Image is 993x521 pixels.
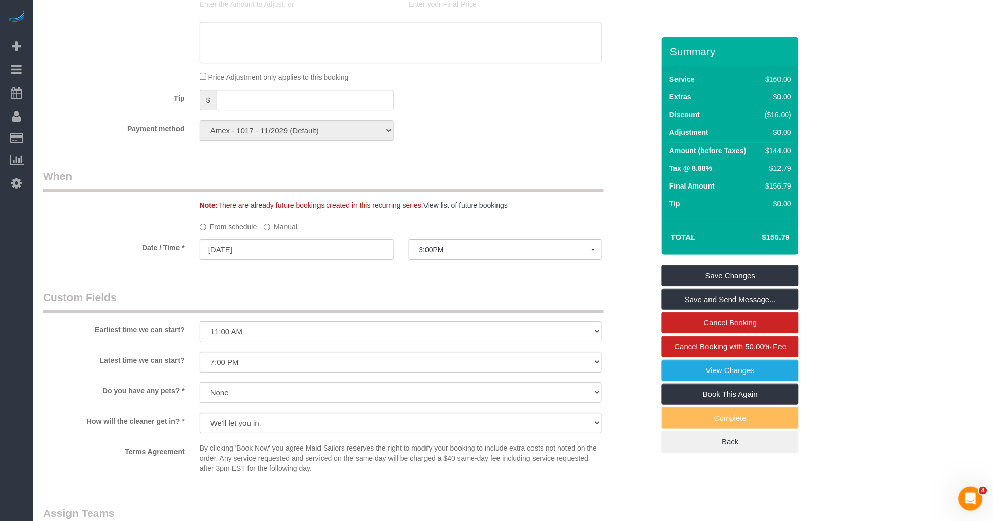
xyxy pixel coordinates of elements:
[208,73,349,81] span: Price Adjustment only applies to this booking
[200,90,217,110] span: $
[662,431,799,453] a: Back
[669,145,746,156] label: Amount (before Taxes)
[669,109,700,120] label: Discount
[669,199,680,209] label: Tip
[959,487,983,511] iframe: Intercom live chat
[36,413,192,426] label: How will the cleaner get in? *
[761,127,792,137] div: $0.00
[200,239,394,260] input: MM/DD/YYYY
[669,163,712,173] label: Tax @ 8.88%
[732,233,790,242] h4: $156.79
[36,321,192,335] label: Earliest time we can start?
[36,382,192,396] label: Do you have any pets? *
[36,90,192,103] label: Tip
[662,336,799,357] a: Cancel Booking with 50.00% Fee
[669,92,691,102] label: Extras
[761,109,792,120] div: ($16.00)
[43,169,604,192] legend: When
[6,10,26,24] img: Automaid Logo
[670,46,794,57] h3: Summary
[669,181,715,191] label: Final Amount
[662,289,799,310] a: Save and Send Message...
[409,239,602,260] button: 3:00PM
[662,384,799,405] a: Book This Again
[36,120,192,134] label: Payment method
[979,487,987,495] span: 4
[671,233,696,241] strong: Total
[675,342,787,351] span: Cancel Booking with 50.00% Fee
[423,201,508,209] a: View list of future bookings
[669,74,695,84] label: Service
[200,224,206,230] input: From schedule
[200,201,218,209] strong: Note:
[662,265,799,286] a: Save Changes
[36,443,192,457] label: Terms Agreement
[419,246,592,254] span: 3:00PM
[264,224,270,230] input: Manual
[200,443,602,473] p: By clicking 'Book Now' you agree Maid Sailors reserves the right to modify your booking to includ...
[662,360,799,381] a: View Changes
[761,74,792,84] div: $160.00
[761,181,792,191] div: $156.79
[662,312,799,333] a: Cancel Booking
[200,218,257,232] label: From schedule
[192,200,662,210] div: There are already future bookings created in this recurring series.
[761,145,792,156] div: $144.00
[761,199,792,209] div: $0.00
[36,239,192,253] label: Date / Time *
[669,127,708,137] label: Adjustment
[36,352,192,365] label: Latest time we can start?
[43,290,604,313] legend: Custom Fields
[761,92,792,102] div: $0.00
[264,218,297,232] label: Manual
[761,163,792,173] div: $12.79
